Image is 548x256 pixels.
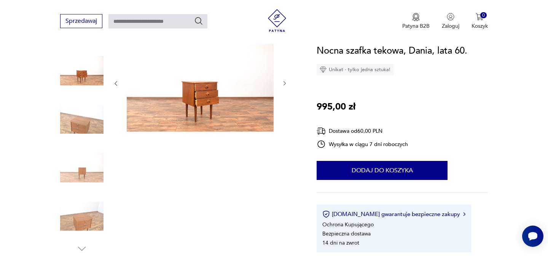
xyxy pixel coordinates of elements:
button: Patyna B2B [402,13,430,30]
img: Ikona strzałki w prawo [463,212,465,216]
button: Zaloguj [442,13,459,30]
button: Szukaj [194,16,203,25]
button: [DOMAIN_NAME] gwarantuje bezpieczne zakupy [322,210,465,218]
a: Ikona medaluPatyna B2B [402,13,430,30]
img: Zdjęcie produktu Nocna szafka tekowa, Dania, lata 60. [60,98,104,141]
img: Ikona certyfikatu [322,210,330,218]
img: Patyna - sklep z meblami i dekoracjami vintage [266,9,288,32]
button: Sprzedawaj [60,14,102,28]
div: Unikat - tylko jedna sztuka! [317,64,393,75]
p: Patyna B2B [402,22,430,30]
li: 14 dni na zwrot [322,239,359,246]
button: Dodaj do koszyka [317,161,448,180]
p: Zaloguj [442,22,459,30]
img: Zdjęcie produktu Nocna szafka tekowa, Dania, lata 60. [60,146,104,189]
iframe: Smartsupp widget button [522,226,543,247]
img: Ikona dostawy [317,126,326,136]
img: Ikonka użytkownika [447,13,454,21]
div: Wysyłka w ciągu 7 dni roboczych [317,140,408,149]
p: 995,00 zł [317,100,355,114]
img: Zdjęcie produktu Nocna szafka tekowa, Dania, lata 60. [60,195,104,238]
h1: Nocna szafka tekowa, Dania, lata 60. [317,44,467,58]
img: Ikona medalu [412,13,420,21]
li: Ochrona Kupującego [322,221,374,228]
button: 0Koszyk [472,13,488,30]
div: 0 [480,12,487,19]
a: Sprzedawaj [60,19,102,24]
img: Ikona koszyka [476,13,483,21]
img: Zdjęcie produktu Nocna szafka tekowa, Dania, lata 60. [60,49,104,92]
div: Dostawa od 60,00 PLN [317,126,408,136]
li: Bezpieczna dostawa [322,230,371,237]
img: Ikona diamentu [320,66,327,73]
p: Koszyk [472,22,488,30]
img: Zdjęcie produktu Nocna szafka tekowa, Dania, lata 60. [127,34,274,132]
